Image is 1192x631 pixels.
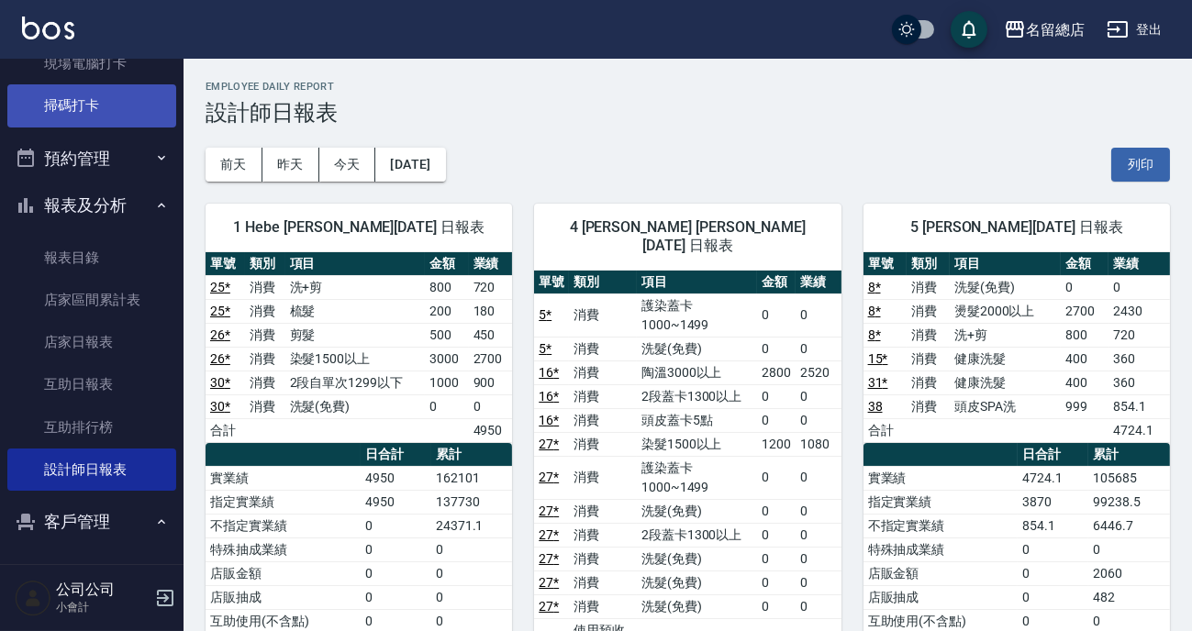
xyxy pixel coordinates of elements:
[245,347,284,371] td: 消費
[796,408,841,432] td: 0
[206,514,361,537] td: 不指定實業績
[757,384,796,408] td: 0
[569,499,637,523] td: 消費
[1061,347,1108,371] td: 400
[1026,18,1085,41] div: 名留總店
[1018,514,1088,537] td: 854.1
[863,561,1019,585] td: 店販金額
[285,252,425,276] th: 項目
[863,514,1019,537] td: 不指定實業績
[796,523,841,547] td: 0
[285,275,425,299] td: 洗+剪
[7,553,176,595] a: 客戶列表
[757,271,796,294] th: 金額
[569,408,637,432] td: 消費
[206,81,1170,93] h2: Employee Daily Report
[15,580,51,616] img: Person
[206,252,245,276] th: 單號
[863,585,1019,609] td: 店販抽成
[1088,490,1170,514] td: 99238.5
[569,293,637,337] td: 消費
[425,299,469,323] td: 200
[431,537,513,561] td: 0
[7,135,176,183] button: 預約管理
[56,599,150,615] p: 小會計
[907,394,950,418] td: 消費
[907,275,950,299] td: 消費
[361,514,431,537] td: 0
[569,594,637,618] td: 消費
[206,148,262,182] button: 前天
[569,570,637,594] td: 消費
[863,252,1170,443] table: a dense table
[7,448,176,491] a: 設計師日報表
[431,561,513,585] td: 0
[7,321,176,363] a: 店家日報表
[206,561,361,585] td: 店販金額
[431,514,513,537] td: 24371.1
[796,271,841,294] th: 業績
[757,408,796,432] td: 0
[534,271,569,294] th: 單號
[796,432,841,456] td: 1080
[796,456,841,499] td: 0
[757,547,796,570] td: 0
[757,456,796,499] td: 0
[206,466,361,490] td: 實業績
[7,182,176,229] button: 報表及分析
[1108,394,1170,418] td: 854.1
[569,456,637,499] td: 消費
[637,432,757,456] td: 染髮1500以上
[285,394,425,418] td: 洗髮(免費)
[285,347,425,371] td: 染髮1500以上
[886,218,1148,237] span: 5 [PERSON_NAME][DATE] 日報表
[361,466,431,490] td: 4950
[1108,275,1170,299] td: 0
[361,561,431,585] td: 0
[863,490,1019,514] td: 指定實業績
[637,523,757,547] td: 2段蓋卡1300以上
[863,418,907,442] td: 合計
[796,594,841,618] td: 0
[950,347,1061,371] td: 健康洗髮
[469,418,513,442] td: 4950
[1108,323,1170,347] td: 720
[245,323,284,347] td: 消費
[950,394,1061,418] td: 頭皮SPA洗
[469,371,513,394] td: 900
[7,84,176,127] a: 掃碼打卡
[1018,537,1088,561] td: 0
[569,360,637,384] td: 消費
[1108,299,1170,323] td: 2430
[1061,371,1108,394] td: 400
[1061,299,1108,323] td: 2700
[1108,371,1170,394] td: 360
[951,11,987,48] button: save
[469,347,513,371] td: 2700
[469,299,513,323] td: 180
[1061,323,1108,347] td: 800
[7,498,176,546] button: 客戶管理
[1108,418,1170,442] td: 4724.1
[569,337,637,360] td: 消費
[796,499,841,523] td: 0
[796,570,841,594] td: 0
[245,275,284,299] td: 消費
[907,252,950,276] th: 類別
[796,293,841,337] td: 0
[796,337,841,360] td: 0
[863,466,1019,490] td: 實業績
[361,585,431,609] td: 0
[262,148,319,182] button: 昨天
[1061,394,1108,418] td: 999
[637,360,757,384] td: 陶溫3000以上
[569,384,637,408] td: 消費
[757,594,796,618] td: 0
[757,293,796,337] td: 0
[206,252,512,443] table: a dense table
[1088,443,1170,467] th: 累計
[469,275,513,299] td: 720
[569,432,637,456] td: 消費
[569,547,637,570] td: 消費
[757,360,796,384] td: 2800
